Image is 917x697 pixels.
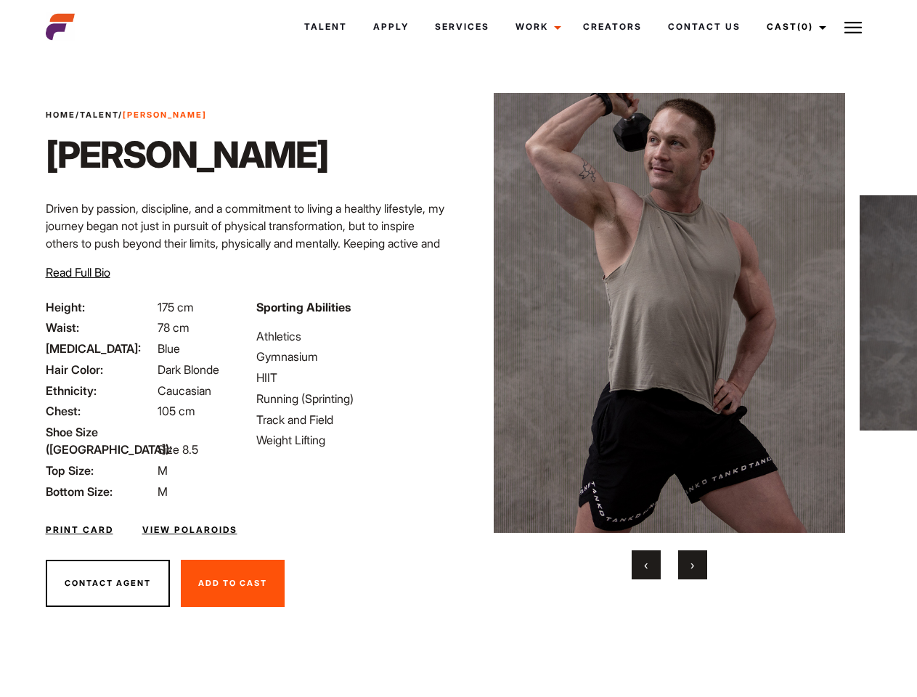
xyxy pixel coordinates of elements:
[46,462,155,479] span: Top Size:
[256,411,449,428] li: Track and Field
[46,483,155,500] span: Bottom Size:
[256,390,449,407] li: Running (Sprinting)
[158,463,168,478] span: M
[46,382,155,399] span: Ethnicity:
[360,7,422,46] a: Apply
[291,7,360,46] a: Talent
[46,12,75,41] img: cropped-aefm-brand-fav-22-square.png
[570,7,655,46] a: Creators
[158,300,194,314] span: 175 cm
[46,361,155,378] span: Hair Color:
[502,7,570,46] a: Work
[46,340,155,357] span: [MEDICAL_DATA]:
[158,404,195,418] span: 105 cm
[46,560,170,608] button: Contact Agent
[158,320,189,335] span: 78 cm
[46,523,113,537] a: Print Card
[754,7,835,46] a: Cast(0)
[690,558,694,572] span: Next
[256,348,449,365] li: Gymnasium
[46,133,328,176] h1: [PERSON_NAME]
[46,265,110,280] span: Read Full Bio
[256,300,351,314] strong: Sporting Abilities
[46,200,450,287] p: Driven by passion, discipline, and a commitment to living a healthy lifestyle, my journey began n...
[198,578,267,588] span: Add To Cast
[422,7,502,46] a: Services
[46,110,76,120] a: Home
[844,19,862,36] img: Burger icon
[46,423,155,458] span: Shoe Size ([GEOGRAPHIC_DATA]):
[158,383,211,398] span: Caucasian
[46,319,155,336] span: Waist:
[158,341,180,356] span: Blue
[142,523,237,537] a: View Polaroids
[158,484,168,499] span: M
[158,442,198,457] span: Size 8.5
[181,560,285,608] button: Add To Cast
[256,327,449,345] li: Athletics
[46,109,207,121] span: / /
[158,362,219,377] span: Dark Blonde
[655,7,754,46] a: Contact Us
[797,21,813,32] span: (0)
[80,110,118,120] a: Talent
[123,110,207,120] strong: [PERSON_NAME]
[256,369,449,386] li: HIIT
[46,298,155,316] span: Height:
[256,431,449,449] li: Weight Lifting
[46,402,155,420] span: Chest:
[46,264,110,281] button: Read Full Bio
[644,558,648,572] span: Previous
